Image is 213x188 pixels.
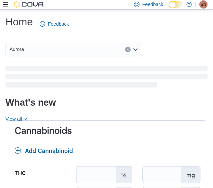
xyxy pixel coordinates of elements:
[169,1,183,8] input: Dark Mode
[14,1,44,8] img: Cova
[48,21,69,27] span: Feedback
[199,0,208,9] div: Stephanie Neblett
[201,0,207,9] span: SN
[5,15,33,29] h1: Home
[5,97,56,108] h2: What's new
[142,1,163,8] span: Feedback
[5,67,208,89] span: Loading
[195,0,197,9] p: |
[169,8,169,9] span: Dark Mode
[5,116,27,122] a: View allExternal link
[23,118,27,122] svg: External link
[10,45,24,53] span: Aurora
[37,17,71,31] a: Feedback
[125,47,131,52] button: Clear input
[133,47,138,52] button: Open list of options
